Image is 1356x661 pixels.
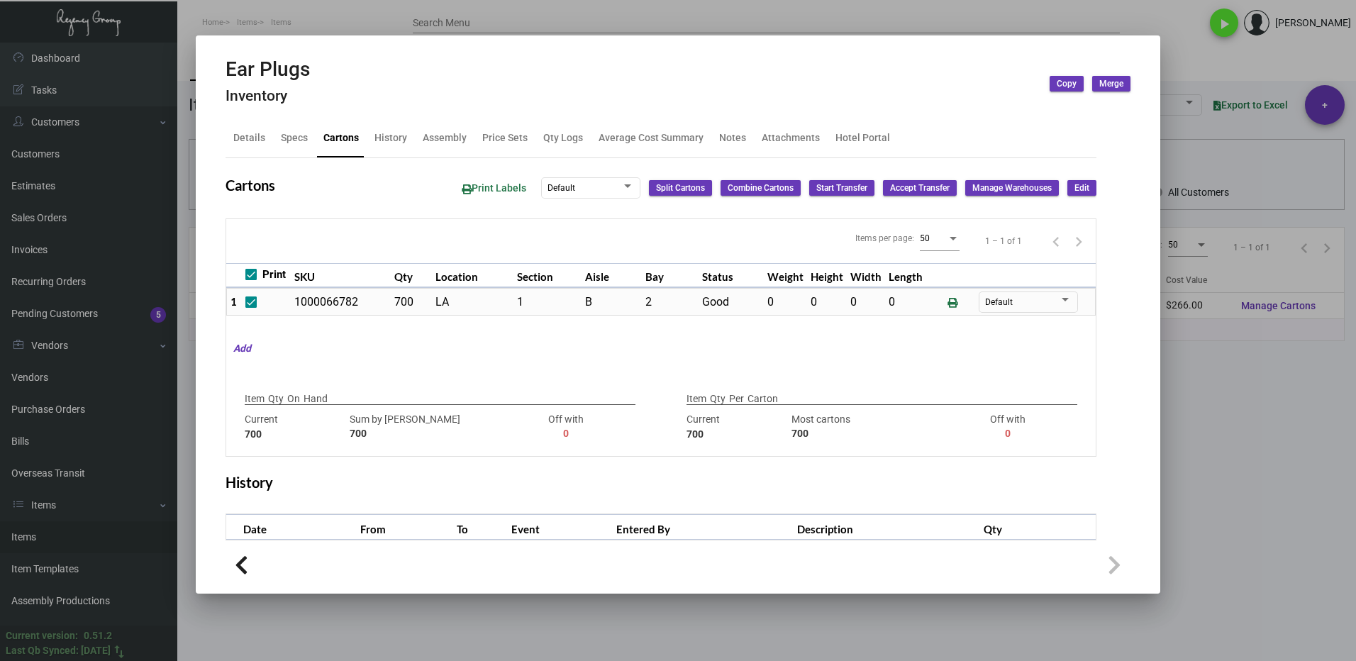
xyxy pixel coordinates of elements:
[1050,76,1084,91] button: Copy
[762,130,820,145] div: Attachments
[816,182,867,194] span: Start Transfer
[287,391,300,406] p: On
[959,412,1057,442] div: Off with
[980,515,1096,540] th: Qty
[985,297,1013,307] span: Default
[965,180,1059,196] button: Manage Warehouses
[582,263,642,288] th: Aisle
[748,391,778,406] p: Carton
[642,263,699,288] th: Bay
[374,130,407,145] div: History
[809,180,874,196] button: Start Transfer
[423,130,467,145] div: Assembly
[262,266,286,283] span: Print
[226,87,310,105] h4: Inventory
[1074,182,1089,194] span: Edit
[245,412,343,442] div: Current
[687,412,784,442] div: Current
[855,232,914,245] div: Items per page:
[883,180,957,196] button: Accept Transfer
[291,263,391,288] th: SKU
[599,130,704,145] div: Average Cost Summary
[699,263,764,288] th: Status
[1067,230,1090,252] button: Next page
[548,183,575,193] span: Default
[764,263,807,288] th: Weight
[391,263,432,288] th: Qty
[245,391,265,406] p: Item
[6,643,111,658] div: Last Qb Synced: [DATE]
[1099,78,1123,90] span: Merge
[728,182,794,194] span: Combine Cartons
[1067,180,1096,196] button: Edit
[304,391,328,406] p: Hand
[729,391,744,406] p: Per
[613,515,794,540] th: Entered By
[794,515,981,540] th: Description
[719,130,746,145] div: Notes
[710,391,726,406] p: Qty
[226,57,310,82] h2: Ear Plugs
[226,515,357,540] th: Date
[890,182,950,194] span: Accept Transfer
[482,130,528,145] div: Price Sets
[687,391,706,406] p: Item
[1045,230,1067,252] button: Previous page
[920,233,930,243] span: 50
[268,391,284,406] p: Qty
[432,263,513,288] th: Location
[6,628,78,643] div: Current version:
[972,182,1052,194] span: Manage Warehouses
[721,180,801,196] button: Combine Cartons
[462,182,526,194] span: Print Labels
[357,515,453,540] th: From
[1092,76,1130,91] button: Merge
[920,233,960,244] mat-select: Items per page:
[84,628,112,643] div: 0.51.2
[226,474,273,491] h2: History
[453,515,508,540] th: To
[226,341,251,356] mat-hint: Add
[226,177,275,194] h2: Cartons
[649,180,712,196] button: Split Cartons
[807,263,847,288] th: Height
[233,130,265,145] div: Details
[1057,78,1077,90] span: Copy
[835,130,890,145] div: Hotel Portal
[847,263,885,288] th: Width
[885,263,926,288] th: Length
[517,412,615,442] div: Off with
[513,263,582,288] th: Section
[656,182,705,194] span: Split Cartons
[508,515,613,540] th: Event
[543,130,583,145] div: Qty Logs
[450,175,538,201] button: Print Labels
[350,412,510,442] div: Sum by [PERSON_NAME]
[281,130,308,145] div: Specs
[791,412,952,442] div: Most cartons
[323,130,359,145] div: Cartons
[230,295,237,308] span: 1
[985,235,1022,248] div: 1 – 1 of 1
